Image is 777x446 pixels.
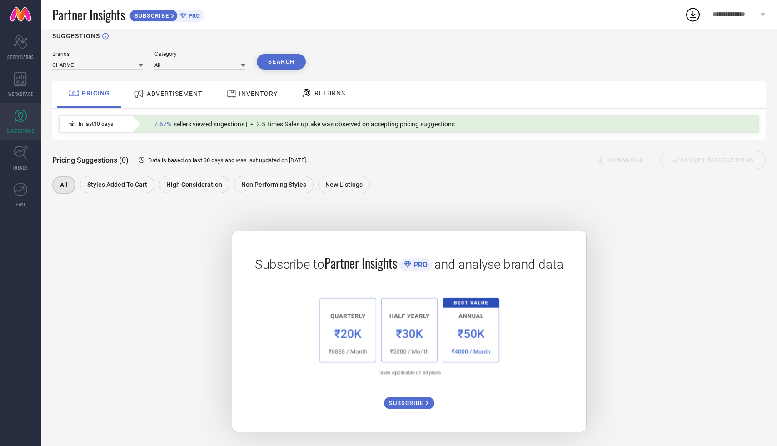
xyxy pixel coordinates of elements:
div: Open download list [685,6,701,23]
span: 2.5 [256,120,265,128]
h1: SUGGESTIONS [52,32,100,40]
span: 7.67% [154,120,171,128]
span: High Consideration [166,181,222,188]
span: New Listings [325,181,363,188]
span: WORKSPACE [8,90,33,97]
span: RETURNS [314,90,345,97]
span: Styles Added To Cart [87,181,147,188]
span: times Sales uptake was observed on accepting pricing suggestions [268,120,455,128]
span: Non Performing Styles [241,181,306,188]
span: PRO [186,12,200,19]
div: Accept Suggestions [660,151,766,169]
span: PRICING [82,90,110,97]
span: Subscribe to [255,257,324,272]
span: FWD [16,201,25,208]
span: Data is based on last 30 days and was last updated on [DATE] . [148,157,307,164]
div: Category [154,51,245,57]
span: sellers viewed sugestions | [174,120,247,128]
span: All [60,181,68,189]
span: Pricing Suggestions (0) [52,156,129,165]
div: Percentage of sellers who have viewed suggestions for the current Insight Type [149,118,459,130]
a: SUBSCRIBEPRO [129,7,204,22]
span: Partner Insights [52,5,125,24]
span: PRO [411,261,428,269]
img: 1a6fb96cb29458d7132d4e38d36bc9c7.png [312,291,506,381]
span: In last 30 days [79,121,113,127]
span: SUGGESTIONS [7,127,35,134]
div: Brands [52,51,143,57]
button: Search [257,54,306,70]
span: SCORECARDS [7,54,34,60]
span: SUBSCRIBE [130,12,171,19]
span: SUBSCRIBE [389,400,426,406]
span: TRENDS [13,164,28,171]
span: and analyse brand data [434,257,563,272]
span: INVENTORY [239,90,278,97]
span: ADVERTISEMENT [147,90,202,97]
span: Partner Insights [324,254,397,272]
a: SUBSCRIBE [384,390,434,409]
